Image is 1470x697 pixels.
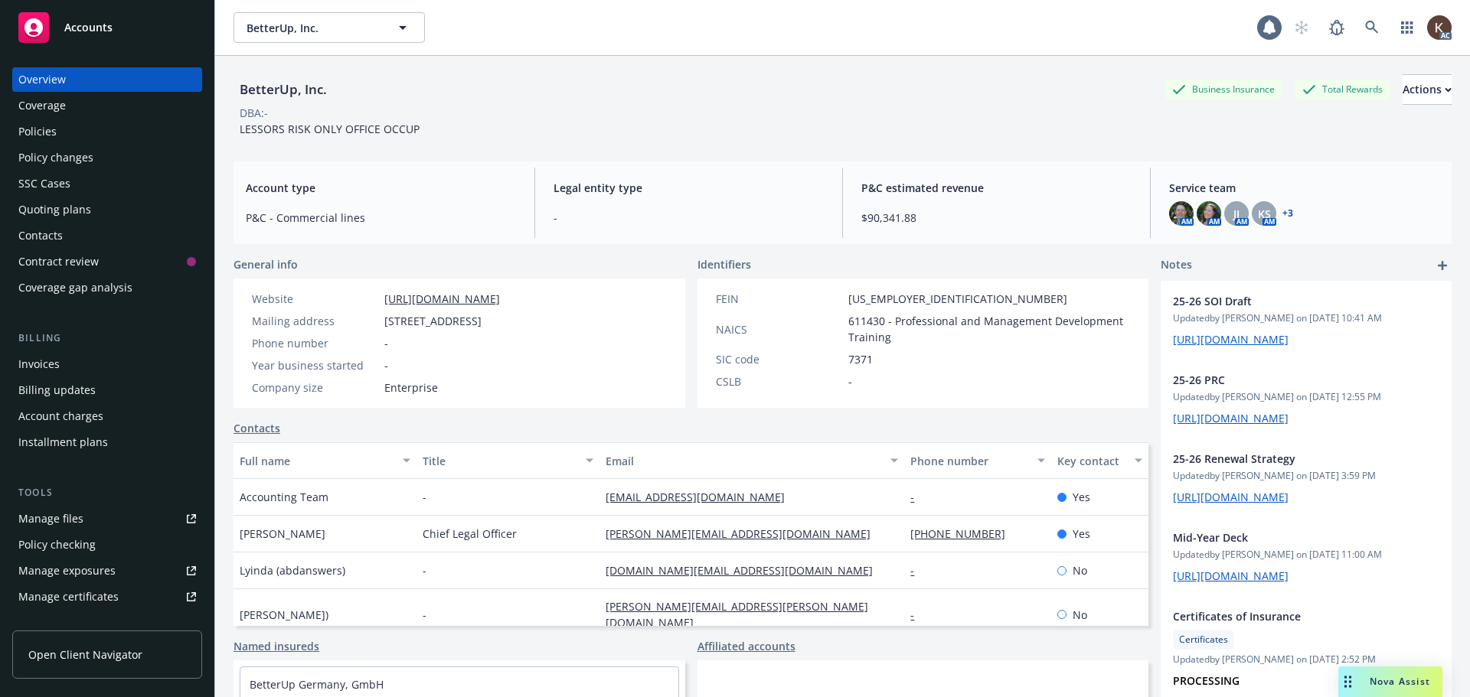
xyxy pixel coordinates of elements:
[1433,256,1452,275] a: add
[910,490,926,504] a: -
[240,489,328,505] span: Accounting Team
[12,611,202,635] a: Manage claims
[910,453,1027,469] div: Phone number
[234,12,425,43] button: BetterUp, Inc.
[12,506,202,531] a: Manage files
[861,180,1132,196] span: P&C estimated revenue
[1173,311,1439,325] span: Updated by [PERSON_NAME] on [DATE] 10:41 AM
[1173,673,1240,688] strong: PROCESSING
[423,526,517,542] span: Chief Legal Officer
[18,430,108,454] div: Installment plans
[848,373,852,389] span: -
[250,677,384,692] a: BetterUp Germany, GmbH
[1295,80,1390,99] div: Total Rewards
[12,145,202,170] a: Policy changes
[12,67,202,92] a: Overview
[12,249,202,274] a: Contract review
[234,256,298,272] span: General info
[423,562,426,578] span: -
[861,210,1132,226] span: $90,341.88
[423,453,577,469] div: Title
[910,607,926,622] a: -
[18,533,96,557] div: Policy checking
[247,20,379,36] span: BetterUp, Inc.
[384,379,438,396] span: Enterprise
[12,404,202,428] a: Account charges
[12,352,202,376] a: Invoices
[1161,360,1452,438] div: 25-26 PRCUpdatedby [PERSON_NAME] on [DATE] 12:55 PM[URL][DOMAIN_NAME]
[1051,442,1148,479] button: Key contact
[848,291,1067,307] span: [US_EMPLOYER_IDENTIFICATION_NUMBER]
[12,119,202,144] a: Policies
[1173,608,1400,624] span: Certificates of Insurance
[12,93,202,118] a: Coverage
[12,197,202,222] a: Quoting plans
[1073,489,1090,505] span: Yes
[848,313,1131,345] span: 611430 - Professional and Management Development Training
[1258,206,1271,222] span: KS
[252,313,378,329] div: Mailing address
[18,559,116,583] div: Manage exposures
[234,420,280,436] a: Contacts
[910,526,1018,541] a: [PHONE_NUMBER]
[28,647,142,663] span: Open Client Navigator
[384,357,388,373] span: -
[12,275,202,300] a: Coverage gap analysis
[423,489,426,505] span: -
[64,21,113,34] span: Accounts
[716,321,842,337] div: NAICS
[1427,15,1452,40] img: photo
[18,404,103,428] div: Account charges
[12,559,202,583] a: Manage exposures
[1057,453,1125,469] div: Key contact
[234,638,319,654] a: Named insureds
[240,122,420,136] span: LESSORS RISK ONLY OFFICE OCCUP
[1173,548,1439,562] span: Updated by [PERSON_NAME] on [DATE] 11:00 AM
[1173,332,1289,347] a: [URL][DOMAIN_NAME]
[12,430,202,454] a: Installment plans
[384,335,388,351] span: -
[246,210,516,226] span: P&C - Commercial lines
[1169,201,1194,226] img: photo
[910,563,926,578] a: -
[12,223,202,248] a: Contacts
[1173,653,1439,666] span: Updated by [PERSON_NAME] on [DATE] 2:52 PM
[554,210,824,226] span: -
[606,599,868,630] a: [PERSON_NAME][EMAIL_ADDRESS][PERSON_NAME][DOMAIN_NAME]
[1370,675,1430,688] span: Nova Assist
[384,292,500,306] a: [URL][DOMAIN_NAME]
[1179,633,1228,647] span: Certificates
[252,379,378,396] div: Company size
[1403,74,1452,105] button: Actions
[18,378,96,402] div: Billing updates
[240,562,345,578] span: Lyinda (abdanswers)
[252,335,378,351] div: Phone number
[18,223,63,248] div: Contacts
[18,585,119,609] div: Manage certificates
[1073,607,1087,623] span: No
[1073,562,1087,578] span: No
[18,93,66,118] div: Coverage
[904,442,1050,479] button: Phone number
[1173,293,1400,309] span: 25-26 SOI Draft
[18,506,83,531] div: Manage files
[12,378,202,402] a: Billing updates
[1321,12,1352,43] a: Report a Bug
[1173,568,1289,583] a: [URL][DOMAIN_NAME]
[1173,451,1400,467] span: 25-26 Renewal Strategy
[240,607,328,623] span: [PERSON_NAME])
[234,80,333,99] div: BetterUp, Inc.
[1173,372,1400,388] span: 25-26 PRC
[240,453,394,469] div: Full name
[12,533,202,557] a: Policy checking
[1197,201,1221,226] img: photo
[384,313,482,329] span: [STREET_ADDRESS]
[1173,469,1439,483] span: Updated by [PERSON_NAME] on [DATE] 3:59 PM
[697,256,751,272] span: Identifiers
[18,171,70,196] div: SSC Cases
[606,453,881,469] div: Email
[12,485,202,500] div: Tools
[1161,281,1452,360] div: 25-26 SOI DraftUpdatedby [PERSON_NAME] on [DATE] 10:41 AM[URL][DOMAIN_NAME]
[18,197,91,222] div: Quoting plans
